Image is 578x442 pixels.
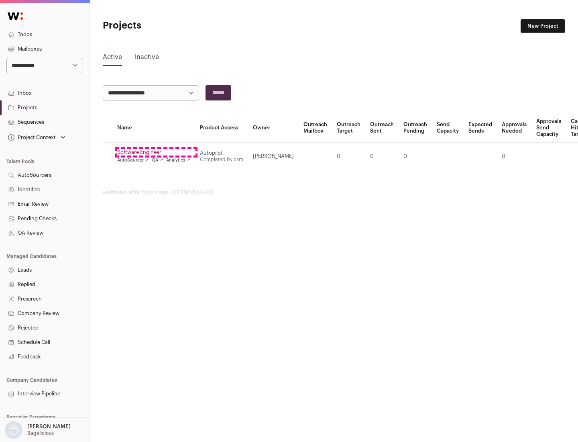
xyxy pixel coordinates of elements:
[200,157,243,162] a: Completed by csm
[103,19,257,32] h1: Projects
[166,157,190,164] a: Analytics ↗
[332,143,365,170] td: 0
[464,113,497,143] th: Expected Sends
[117,149,190,156] a: Software Engineer
[497,143,531,170] td: 0
[103,52,122,65] a: Active
[152,157,163,164] a: QA ↗
[6,134,56,141] div: Project Context
[3,421,72,439] button: Open dropdown
[332,113,365,143] th: Outreach Target
[200,150,243,156] div: Autopilot
[103,189,565,196] footer: wellfound:ai for Bagelicious - [PERSON_NAME]
[27,430,54,436] p: Bagelicious
[299,113,332,143] th: Outreach Mailbox
[112,113,195,143] th: Name
[432,113,464,143] th: Send Capacity
[497,113,531,143] th: Approvals Needed
[248,113,299,143] th: Owner
[5,421,22,439] img: nopic.png
[521,19,565,33] a: New Project
[117,157,149,164] a: AutoSourcer ↗
[27,424,71,430] p: [PERSON_NAME]
[135,52,159,65] a: Inactive
[248,143,299,170] td: [PERSON_NAME]
[365,143,399,170] td: 0
[365,113,399,143] th: Outreach Sent
[399,113,432,143] th: Outreach Pending
[399,143,432,170] td: 0
[531,113,566,143] th: Approvals Send Capacity
[195,113,248,143] th: Product Access
[3,8,27,24] img: Wellfound
[6,132,67,143] button: Open dropdown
